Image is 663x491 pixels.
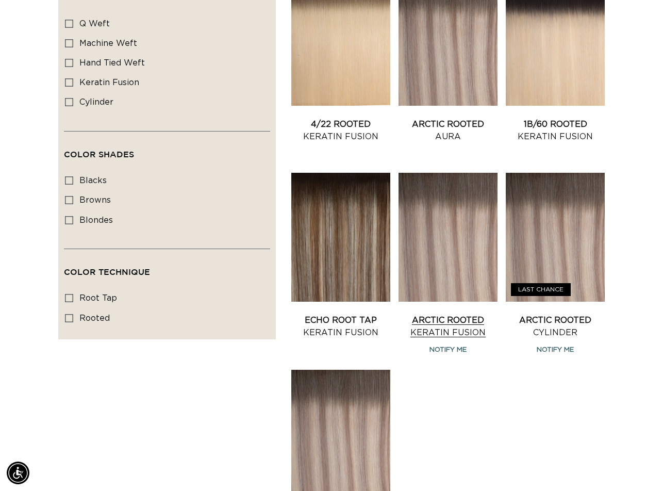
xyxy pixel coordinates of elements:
[79,196,111,204] span: browns
[79,98,113,106] span: cylinder
[79,20,110,28] span: q weft
[79,314,110,322] span: rooted
[64,249,270,286] summary: Color Technique (0 selected)
[79,216,113,224] span: blondes
[291,118,390,143] a: 4/22 Rooted Keratin Fusion
[79,59,145,67] span: hand tied weft
[291,314,390,339] a: Echo Root Tap Keratin Fusion
[7,462,29,484] div: Accessibility Menu
[79,78,139,87] span: keratin fusion
[79,294,117,302] span: root tap
[64,150,134,159] span: Color Shades
[506,314,605,339] a: Arctic Rooted Cylinder
[64,267,150,276] span: Color Technique
[506,118,605,143] a: 1B/60 Rooted Keratin Fusion
[64,132,270,169] summary: Color Shades (0 selected)
[611,441,663,491] iframe: Chat Widget
[399,314,498,339] a: Arctic Rooted Keratin Fusion
[79,39,137,47] span: machine weft
[399,118,498,143] a: Arctic Rooted Aura
[79,176,107,185] span: blacks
